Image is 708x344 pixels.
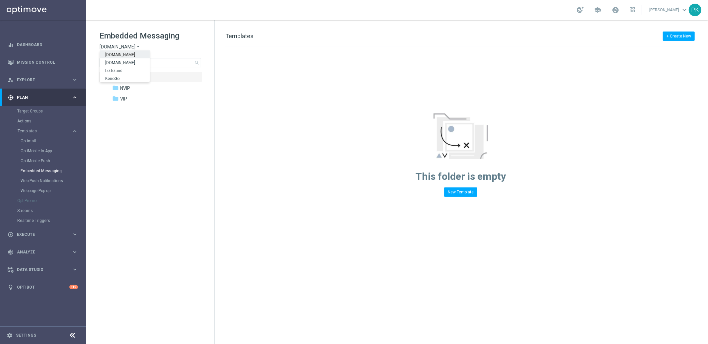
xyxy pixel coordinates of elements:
span: VIP [120,96,127,102]
a: OptiMobile Push [21,158,69,164]
div: Plan [8,95,72,101]
span: This folder is empty [416,171,506,182]
span: school [594,6,601,14]
i: track_changes [8,249,14,255]
a: Dashboard [17,36,78,53]
div: Data Studio [8,267,72,273]
div: OptiMobile In-App [21,146,86,156]
a: Embedded Messaging [21,168,69,173]
div: Optibot [8,278,78,296]
span: Execute [17,233,72,237]
button: Mission Control [7,60,78,65]
a: Optimail [21,138,69,144]
button: [DOMAIN_NAME] arrow_drop_down [100,44,141,50]
button: person_search Explore keyboard_arrow_right [7,77,78,83]
a: Streams [17,208,69,213]
button: gps_fixed Plan keyboard_arrow_right [7,95,78,100]
div: Mission Control [8,53,78,71]
i: settings [7,332,13,338]
i: folder [112,85,119,91]
div: +10 [69,285,78,289]
div: Execute [8,232,72,238]
a: Mission Control [17,53,78,71]
span: Templates [225,33,254,39]
div: Embedded Messaging [21,166,86,176]
button: play_circle_outline Execute keyboard_arrow_right [7,232,78,237]
span: NVIP [120,85,130,91]
input: Search Template [100,58,201,67]
div: Explore [8,77,72,83]
span: search [194,60,199,65]
i: gps_fixed [8,95,14,101]
div: Analyze [8,249,72,255]
div: Realtime Triggers [17,216,86,226]
a: OptiMobile In-App [21,148,69,154]
div: Templates [18,129,72,133]
div: Web Push Notifications [21,176,86,186]
span: Analyze [17,250,72,254]
i: keyboard_arrow_right [72,128,78,134]
div: Target Groups [17,106,86,116]
span: Plan [17,96,72,100]
img: emptyStateManageTemplates.jpg [433,113,488,159]
i: keyboard_arrow_right [72,77,78,83]
div: Templates [17,126,86,196]
i: arrow_drop_down [135,44,141,50]
i: keyboard_arrow_right [72,94,78,101]
i: lightbulb [8,284,14,290]
ng-dropdown-panel: Options list [100,50,150,82]
div: Actions [17,116,86,126]
i: play_circle_outline [8,232,14,238]
h1: Embedded Messaging [100,31,201,41]
a: Web Push Notifications [21,178,69,183]
a: [PERSON_NAME]keyboard_arrow_down [649,5,689,15]
i: keyboard_arrow_right [72,249,78,255]
button: Templates keyboard_arrow_right [17,128,78,134]
button: equalizer Dashboard [7,42,78,47]
i: keyboard_arrow_right [72,266,78,273]
a: Realtime Triggers [17,218,69,223]
button: Data Studio keyboard_arrow_right [7,267,78,272]
div: OptiPromo [17,196,86,206]
button: lightbulb Optibot +10 [7,285,78,290]
div: Streams [17,206,86,216]
i: equalizer [8,42,14,48]
div: Optimail [21,136,86,146]
div: Dashboard [8,36,78,53]
button: track_changes Analyze keyboard_arrow_right [7,249,78,255]
a: Target Groups [17,108,69,114]
i: person_search [8,77,14,83]
button: New Template [444,187,477,197]
a: Settings [16,333,36,337]
a: Webpage Pop-up [21,188,69,193]
div: OptiMobile Push [21,156,86,166]
span: Templates [18,129,65,133]
a: Actions [17,118,69,124]
i: keyboard_arrow_right [72,231,78,238]
span: Explore [17,78,72,82]
span: Data Studio [17,268,72,272]
button: + Create New [663,32,695,41]
a: Optibot [17,278,69,296]
div: Webpage Pop-up [21,186,86,196]
div: PK [689,4,701,16]
i: folder [112,95,119,102]
span: keyboard_arrow_down [681,6,688,14]
span: [DOMAIN_NAME] [100,44,135,50]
